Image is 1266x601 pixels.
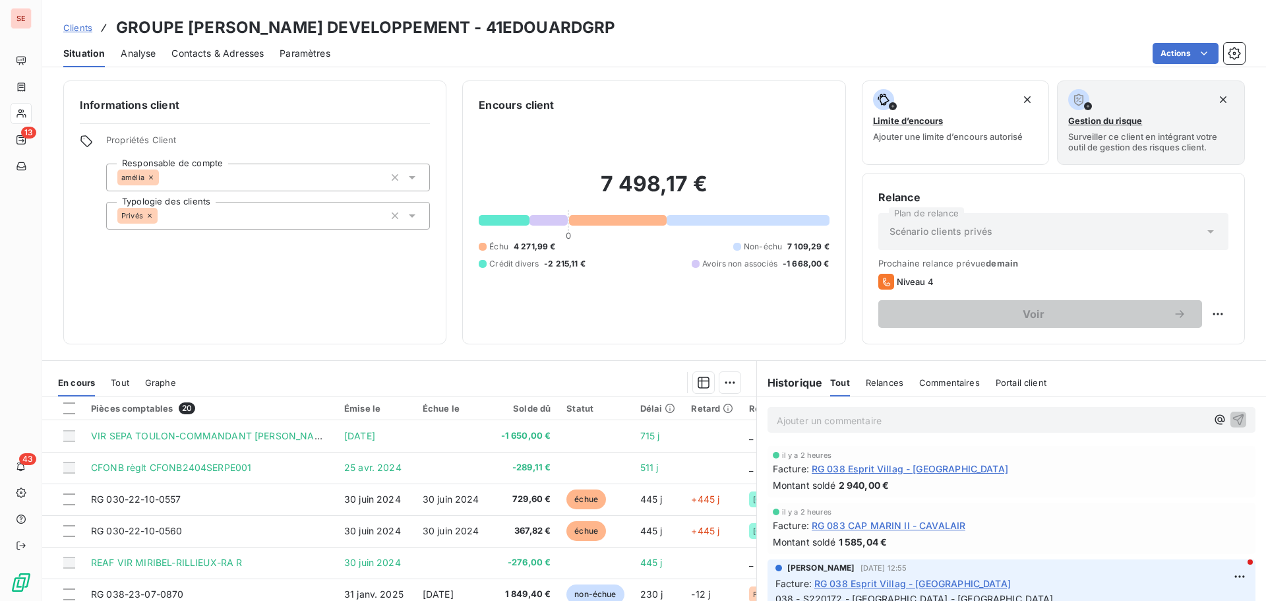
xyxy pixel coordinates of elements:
span: Facture : [773,462,809,476]
span: 25 avr. 2024 [344,462,402,473]
span: 30 juin 2024 [344,493,401,505]
span: Échu [489,241,508,253]
span: REAF VIR MIRIBEL-RILLIEUX-RA R [91,557,243,568]
span: 2 940,00 € [839,478,889,492]
span: Contacts & Adresses [171,47,264,60]
span: _ [749,462,753,473]
h6: Encours client [479,97,554,113]
span: 445 j [640,525,663,536]
h6: Historique [757,375,823,391]
h2: 7 498,17 € [479,171,829,210]
div: Solde dû [501,403,551,414]
span: il y a 2 heures [782,508,831,516]
span: échue [566,490,606,509]
h3: GROUPE [PERSON_NAME] DEVELOPPEMENT - 41EDOUARDGRP [116,16,615,40]
span: 445 j [640,557,663,568]
span: Limite d’encours [873,115,943,126]
span: RG 038-23-07-0870 [91,588,184,600]
span: 7 109,29 € [787,241,829,253]
span: 729,60 € [501,493,551,506]
span: 715 j [640,430,660,441]
input: Ajouter une valeur [158,210,168,222]
iframe: Intercom live chat [1221,556,1253,588]
span: Avoirs non associés [702,258,777,270]
span: -289,11 € [501,461,551,474]
span: -1 668,00 € [783,258,829,270]
div: SE [11,8,32,29]
span: [DATE] [423,588,454,600]
h6: Relance [878,189,1228,205]
span: Facture : [773,519,809,532]
span: 1 585,04 € [839,535,888,549]
span: 13 [21,127,36,139]
span: Montant soldé [773,478,836,492]
span: RG 038 Esprit Villag - [GEOGRAPHIC_DATA] [812,462,1008,476]
span: Voir [894,309,1173,319]
span: Crédit divers [489,258,539,270]
span: échue [566,521,606,541]
div: Statut [566,403,624,414]
div: Pièces comptables [91,402,328,414]
span: RG 038 Esprit Villag - [GEOGRAPHIC_DATA] [814,577,1011,590]
span: 30 juin 2024 [344,525,401,536]
h6: Informations client [80,97,430,113]
div: Délai [640,403,676,414]
span: Tout [830,377,850,388]
button: Actions [1153,43,1219,64]
span: RG 030-22-10-0560 [91,525,183,536]
span: 31 janv. 2025 [344,588,404,600]
span: Surveiller ce client en intégrant votre outil de gestion des risques client. [1068,131,1234,152]
span: 4 271,99 € [514,241,556,253]
span: 230 j [640,588,663,600]
span: -12 j [691,588,710,600]
div: Échue le [423,403,485,414]
span: Prochaine relance prévue [878,258,1228,269]
span: [DATE] 12:55 [860,564,907,572]
span: Portail client [996,377,1046,388]
span: +445 j [691,525,719,536]
span: 367,82 € [501,524,551,538]
span: 43 [19,453,36,465]
span: -1 650,00 € [501,429,551,443]
span: [DATE] [344,430,375,441]
span: Tout [111,377,129,388]
span: Montant soldé [773,535,836,549]
span: _ [749,430,753,441]
span: Scénario clients privés [889,225,992,238]
img: Logo LeanPay [11,572,32,593]
span: Privés [121,212,143,220]
span: [PERSON_NAME] [787,562,855,574]
span: Propriétés Client [106,135,430,153]
span: _ [749,557,753,568]
span: Analyse [121,47,156,60]
span: 0 [566,230,571,241]
button: Voir [878,300,1202,328]
span: Niveau 4 [897,276,934,287]
input: Ajouter une valeur [159,172,169,183]
span: RG 030-22-10-0557 [91,493,181,505]
a: Clients [63,21,92,34]
span: Relances [866,377,903,388]
span: Ajouter une limite d’encours autorisé [873,131,1023,142]
span: 20 [179,402,195,414]
span: demain [986,258,1018,269]
button: Gestion du risqueSurveiller ce client en intégrant votre outil de gestion des risques client. [1057,80,1245,165]
span: amélia [121,174,144,181]
button: Limite d’encoursAjouter une limite d’encours autorisé [862,80,1050,165]
span: En cours [58,377,95,388]
span: Paramètres [280,47,330,60]
span: il y a 2 heures [782,451,831,459]
span: RG 083 CAP MARIN II - CAVALAIR [812,519,966,532]
span: Clients [63,22,92,33]
span: Gestion du risque [1068,115,1142,126]
span: 445 j [640,493,663,505]
span: 30 juin 2024 [423,525,479,536]
span: 1 849,40 € [501,588,551,601]
span: PACA [753,590,773,598]
span: CFONB règlt CFONB2404SERPE001 [91,462,251,473]
span: VIR SEPA TOULON-COMMANDANT [PERSON_NAME] [91,430,332,441]
span: Non-échu [744,241,782,253]
span: +445 j [691,493,719,505]
span: Situation [63,47,105,60]
span: 30 juin 2024 [344,557,401,568]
